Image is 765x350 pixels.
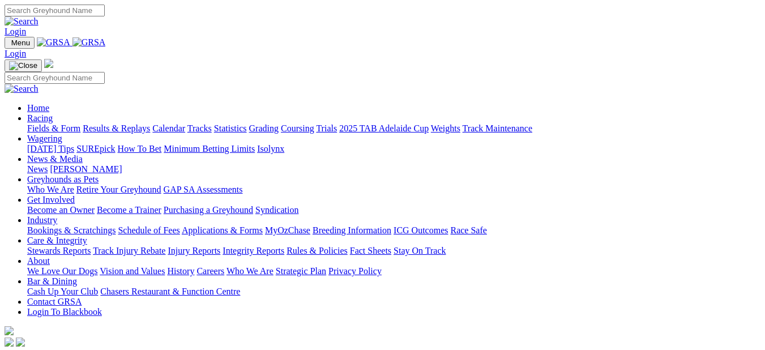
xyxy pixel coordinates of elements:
a: Integrity Reports [223,246,284,255]
a: Become an Owner [27,205,95,215]
div: Racing [27,123,760,134]
div: Industry [27,225,760,236]
div: News & Media [27,164,760,174]
a: Retire Your Greyhound [76,185,161,194]
a: Racing [27,113,53,123]
a: Privacy Policy [328,266,382,276]
a: About [27,256,50,266]
a: Become a Trainer [97,205,161,215]
a: Grading [249,123,279,133]
a: Strategic Plan [276,266,326,276]
a: MyOzChase [265,225,310,235]
a: Calendar [152,123,185,133]
a: Rules & Policies [287,246,348,255]
a: News & Media [27,154,83,164]
a: Breeding Information [313,225,391,235]
a: History [167,266,194,276]
a: Schedule of Fees [118,225,180,235]
a: Trials [316,123,337,133]
a: Minimum Betting Limits [164,144,255,153]
a: Fact Sheets [350,246,391,255]
a: Care & Integrity [27,236,87,245]
span: Menu [11,39,30,47]
a: ICG Outcomes [394,225,448,235]
a: Careers [196,266,224,276]
a: Injury Reports [168,246,220,255]
a: Syndication [255,205,298,215]
a: Vision and Values [100,266,165,276]
a: Race Safe [450,225,486,235]
input: Search [5,5,105,16]
a: We Love Our Dogs [27,266,97,276]
div: Greyhounds as Pets [27,185,760,195]
a: SUREpick [76,144,115,153]
a: Contact GRSA [27,297,82,306]
a: Greyhounds as Pets [27,174,99,184]
a: Isolynx [257,144,284,153]
a: Weights [431,123,460,133]
a: Bar & Dining [27,276,77,286]
button: Toggle navigation [5,59,42,72]
a: Stewards Reports [27,246,91,255]
button: Toggle navigation [5,37,35,49]
a: Track Injury Rebate [93,246,165,255]
a: Who We Are [226,266,273,276]
a: Login [5,49,26,58]
a: Wagering [27,134,62,143]
a: Chasers Restaurant & Function Centre [100,287,240,296]
a: Who We Are [27,185,74,194]
a: Get Involved [27,195,75,204]
div: Care & Integrity [27,246,760,256]
img: GRSA [72,37,106,48]
a: Bookings & Scratchings [27,225,116,235]
div: About [27,266,760,276]
a: Login To Blackbook [27,307,102,317]
div: Get Involved [27,205,760,215]
a: Track Maintenance [463,123,532,133]
a: Statistics [214,123,247,133]
a: 2025 TAB Adelaide Cup [339,123,429,133]
img: logo-grsa-white.png [5,326,14,335]
img: Close [9,61,37,70]
img: logo-grsa-white.png [44,59,53,68]
a: How To Bet [118,144,162,153]
a: Home [27,103,49,113]
a: Tracks [187,123,212,133]
a: GAP SA Assessments [164,185,243,194]
a: Results & Replays [83,123,150,133]
img: GRSA [37,37,70,48]
img: facebook.svg [5,338,14,347]
a: Login [5,27,26,36]
a: Coursing [281,123,314,133]
img: twitter.svg [16,338,25,347]
img: Search [5,16,39,27]
a: Cash Up Your Club [27,287,98,296]
a: Industry [27,215,57,225]
input: Search [5,72,105,84]
img: Search [5,84,39,94]
a: Stay On Track [394,246,446,255]
a: Fields & Form [27,123,80,133]
a: Purchasing a Greyhound [164,205,253,215]
a: [DATE] Tips [27,144,74,153]
a: Applications & Forms [182,225,263,235]
a: [PERSON_NAME] [50,164,122,174]
div: Bar & Dining [27,287,760,297]
div: Wagering [27,144,760,154]
a: News [27,164,48,174]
